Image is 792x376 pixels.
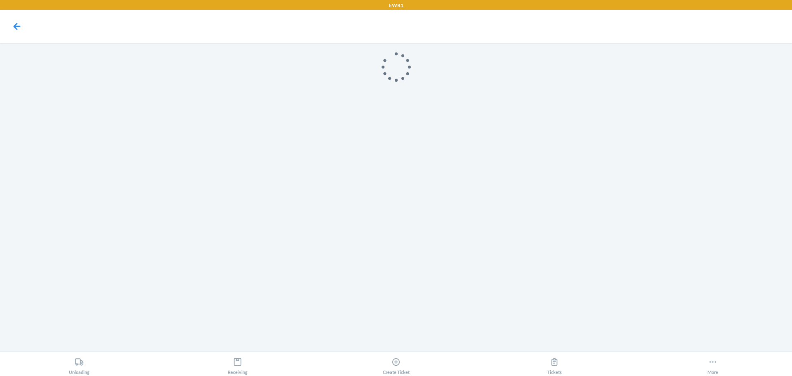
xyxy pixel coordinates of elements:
[707,354,718,375] div: More
[317,352,475,375] button: Create Ticket
[389,2,403,9] p: EWR1
[158,352,317,375] button: Receiving
[69,354,90,375] div: Unloading
[634,352,792,375] button: More
[547,354,562,375] div: Tickets
[383,354,410,375] div: Create Ticket
[228,354,247,375] div: Receiving
[475,352,634,375] button: Tickets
